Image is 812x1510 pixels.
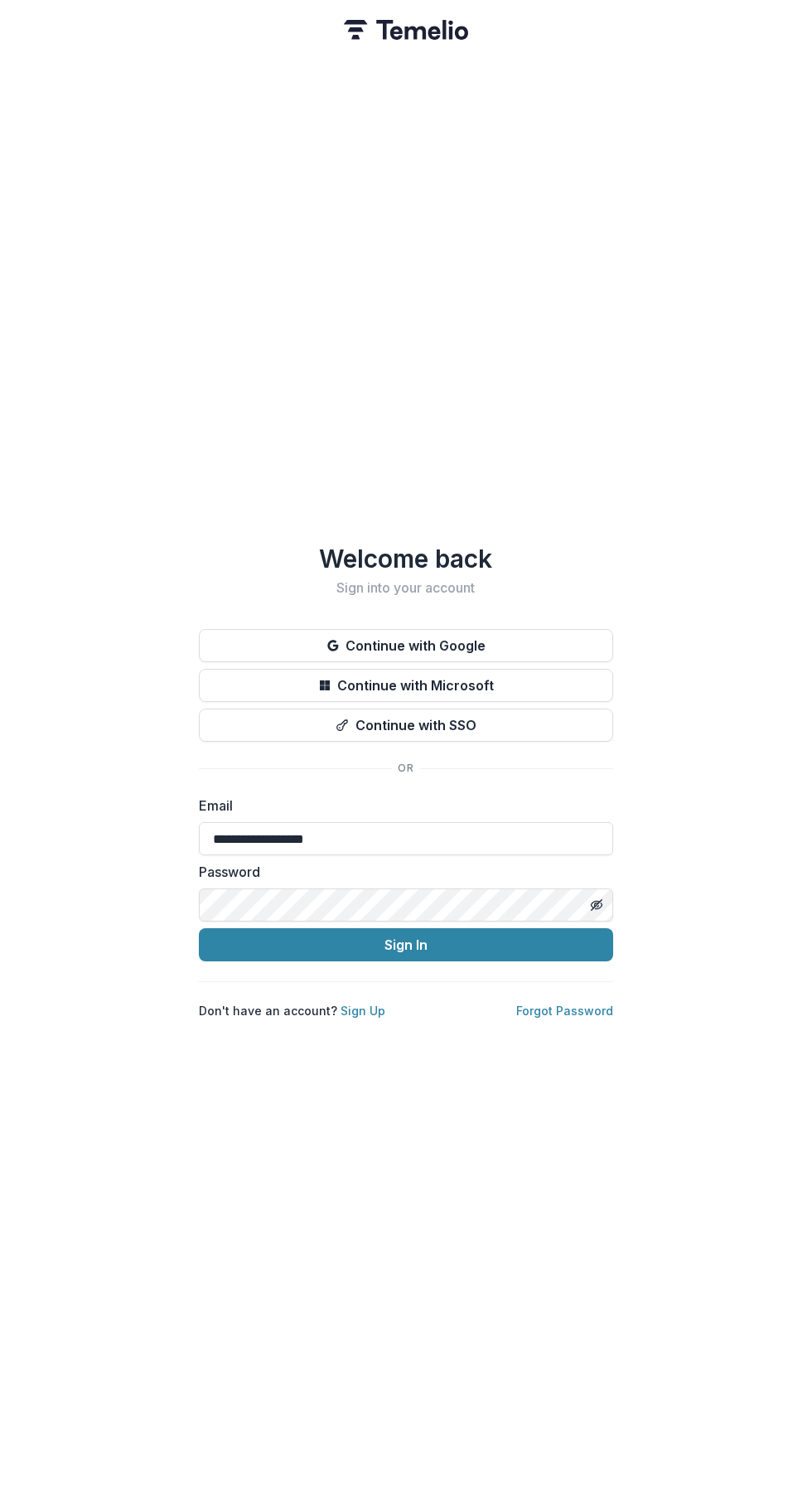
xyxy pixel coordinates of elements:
h2: Sign into your account [199,580,613,596]
a: Forgot Password [516,1004,613,1018]
h1: Welcome back [199,544,613,574]
label: Password [199,862,603,882]
a: Sign Up [341,1004,385,1018]
button: Continue with Google [199,629,613,662]
img: Temelio [344,20,468,40]
button: Continue with SSO [199,709,613,742]
label: Email [199,796,603,815]
button: Continue with Microsoft [199,669,613,702]
p: Don't have an account? [199,1002,385,1019]
button: Toggle password visibility [583,892,610,918]
button: Sign In [199,928,613,961]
